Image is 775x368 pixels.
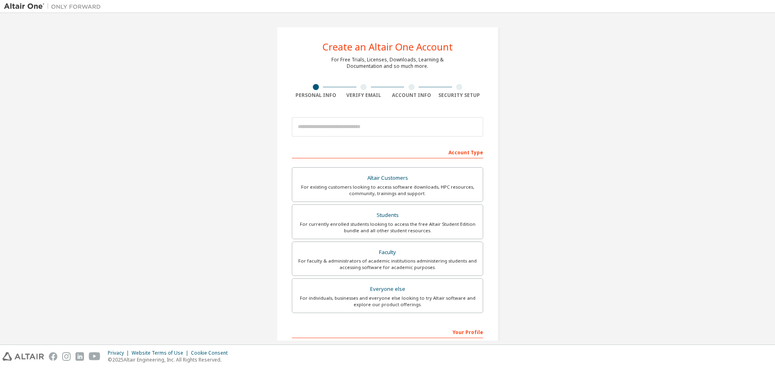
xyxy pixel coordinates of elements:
div: Personal Info [292,92,340,99]
img: linkedin.svg [75,352,84,361]
div: Cookie Consent [191,350,232,356]
img: facebook.svg [49,352,57,361]
div: Faculty [297,247,478,258]
div: Create an Altair One Account [323,42,453,52]
div: Students [297,210,478,221]
div: For existing customers looking to access software downloads, HPC resources, community, trainings ... [297,184,478,197]
div: Verify Email [340,92,388,99]
div: Security Setup [436,92,484,99]
img: youtube.svg [89,352,101,361]
div: For faculty & administrators of academic institutions administering students and accessing softwa... [297,258,478,271]
div: For currently enrolled students looking to access the free Altair Student Edition bundle and all ... [297,221,478,234]
div: Everyone else [297,284,478,295]
div: Privacy [108,350,132,356]
div: Website Terms of Use [132,350,191,356]
div: Account Info [387,92,436,99]
div: Altair Customers [297,172,478,184]
div: Account Type [292,145,483,158]
img: instagram.svg [62,352,71,361]
p: © 2025 Altair Engineering, Inc. All Rights Reserved. [108,356,232,363]
div: Your Profile [292,325,483,338]
img: Altair One [4,2,105,11]
div: For Free Trials, Licenses, Downloads, Learning & Documentation and so much more. [331,57,444,69]
div: For individuals, businesses and everyone else looking to try Altair software and explore our prod... [297,295,478,308]
img: altair_logo.svg [2,352,44,361]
